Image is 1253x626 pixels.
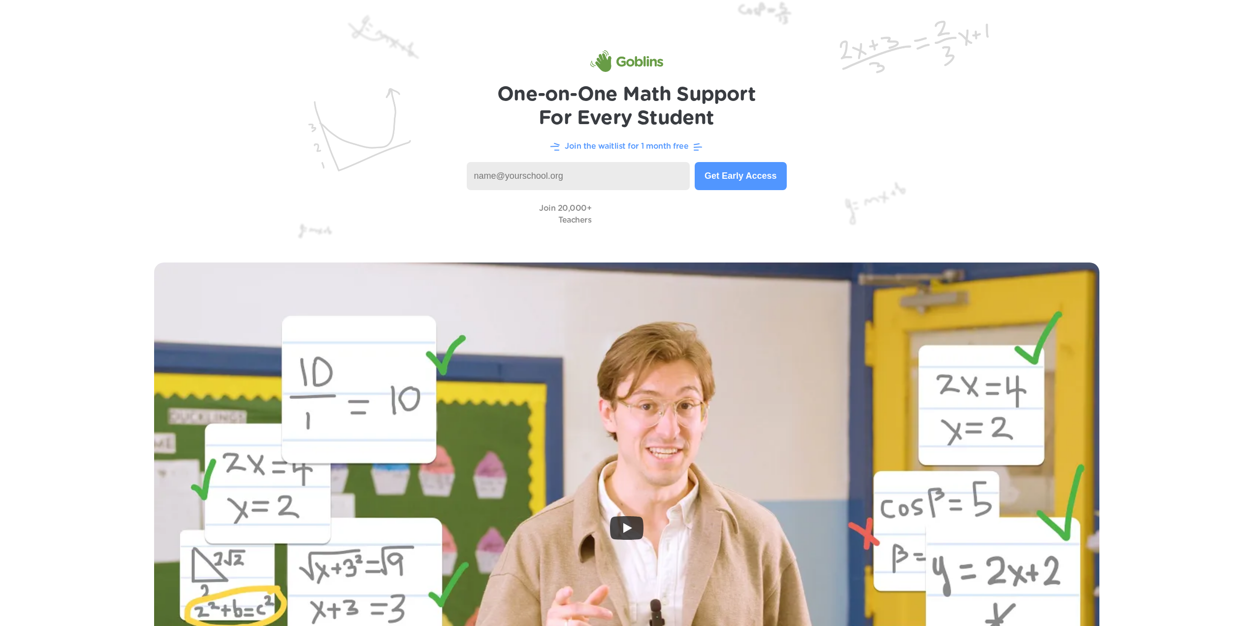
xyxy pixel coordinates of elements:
[610,516,643,540] button: Play
[497,83,756,130] h1: One-on-One Math Support For Every Student
[467,162,690,190] input: name@yourschool.org
[695,162,786,190] button: Get Early Access
[565,140,688,152] p: Join the waitlist for 1 month free
[539,202,591,226] p: Join 20,000+ Teachers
